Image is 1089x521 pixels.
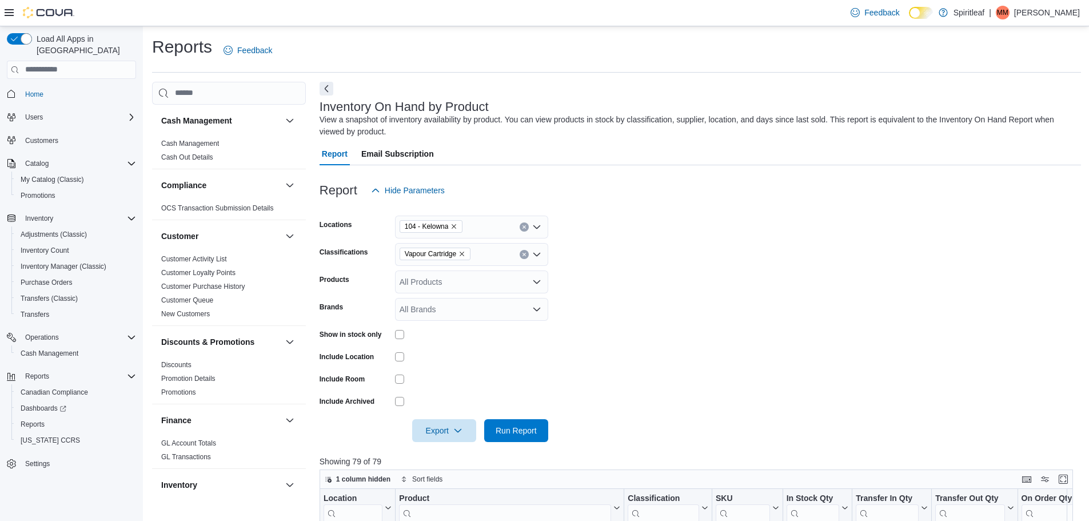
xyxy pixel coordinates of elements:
span: GL Account Totals [161,439,216,448]
span: Reports [21,420,45,429]
button: Cash Management [161,115,281,126]
span: Customers [25,136,58,145]
button: Sort fields [396,472,447,486]
span: Transfers [21,310,49,319]
span: Purchase Orders [21,278,73,287]
button: Discounts & Promotions [161,336,281,348]
button: Promotions [11,188,141,204]
p: | [989,6,991,19]
h3: Customer [161,230,198,242]
button: Compliance [161,180,281,191]
a: Inventory Count [16,244,74,257]
span: Discounts [161,360,192,369]
a: Cash Management [161,140,219,148]
label: Products [320,275,349,284]
h3: Inventory [161,479,197,491]
h3: Inventory On Hand by Product [320,100,489,114]
button: Reports [11,416,141,432]
span: Feedback [864,7,899,18]
label: Include Archived [320,397,374,406]
span: Catalog [21,157,136,170]
span: Operations [25,333,59,342]
button: Open list of options [532,222,541,232]
span: 1 column hidden [336,475,390,484]
span: My Catalog (Classic) [16,173,136,186]
h3: Report [320,184,357,197]
span: Washington CCRS [16,433,136,447]
label: Include Room [320,375,365,384]
button: Operations [2,329,141,345]
h3: Finance [161,415,192,426]
a: Dashboards [11,400,141,416]
a: New Customers [161,310,210,318]
h3: Discounts & Promotions [161,336,254,348]
a: [US_STATE] CCRS [16,433,85,447]
button: Canadian Compliance [11,384,141,400]
span: OCS Transaction Submission Details [161,204,274,213]
a: Customer Activity List [161,255,227,263]
a: Purchase Orders [16,276,77,289]
div: Transfer Out Qty [935,493,1004,504]
button: Customer [283,229,297,243]
span: Promotions [16,189,136,202]
button: Transfers (Classic) [11,291,141,307]
div: Customer [152,252,306,325]
span: Users [21,110,136,124]
span: Transfers (Classic) [21,294,78,303]
button: Enter fullscreen [1056,472,1070,486]
span: Cash Management [16,347,136,360]
span: 104 - Kelowna [400,220,463,233]
a: GL Transactions [161,453,211,461]
span: Dashboards [21,404,66,413]
button: Clear input [520,222,529,232]
a: Promotions [161,388,196,396]
button: Hide Parameters [366,179,449,202]
a: Adjustments (Classic) [16,228,91,241]
p: Showing 79 of 79 [320,456,1081,467]
h3: Cash Management [161,115,232,126]
span: Catalog [25,159,49,168]
button: Reports [2,368,141,384]
a: Customer Purchase History [161,283,245,291]
a: Home [21,88,48,101]
a: Settings [21,457,54,471]
span: Vapour Cartridge [405,248,456,260]
span: Reports [21,369,136,383]
img: Cova [23,7,74,18]
button: Next [320,82,333,96]
input: Dark Mode [909,7,933,19]
span: Canadian Compliance [21,388,88,397]
span: Customer Queue [161,296,213,305]
button: Home [2,86,141,102]
button: Keyboard shortcuts [1020,472,1034,486]
span: Customer Activity List [161,254,227,264]
span: Inventory [25,214,53,223]
button: Inventory Count [11,242,141,258]
span: Inventory Manager (Classic) [21,262,106,271]
button: Open list of options [532,250,541,259]
button: Cash Management [11,345,141,361]
a: Cash Management [16,347,83,360]
button: Reports [21,369,54,383]
div: Classification [628,493,699,504]
span: Customer Loyalty Points [161,268,236,277]
button: Remove Vapour Cartridge from selection in this group [458,250,465,257]
button: Display options [1038,472,1052,486]
a: Customer Loyalty Points [161,269,236,277]
span: Dashboards [16,401,136,415]
a: Promotions [16,189,60,202]
button: Customers [2,132,141,149]
span: [US_STATE] CCRS [21,436,80,445]
a: OCS Transaction Submission Details [161,204,274,212]
button: Run Report [484,419,548,442]
a: Transfers (Classic) [16,292,82,305]
span: Reports [25,372,49,381]
div: Finance [152,436,306,468]
label: Classifications [320,248,368,257]
span: Vapour Cartridge [400,248,470,260]
label: Brands [320,303,343,312]
button: Finance [283,413,297,427]
span: Promotion Details [161,374,216,383]
a: Canadian Compliance [16,385,93,399]
a: Customer Queue [161,296,213,304]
